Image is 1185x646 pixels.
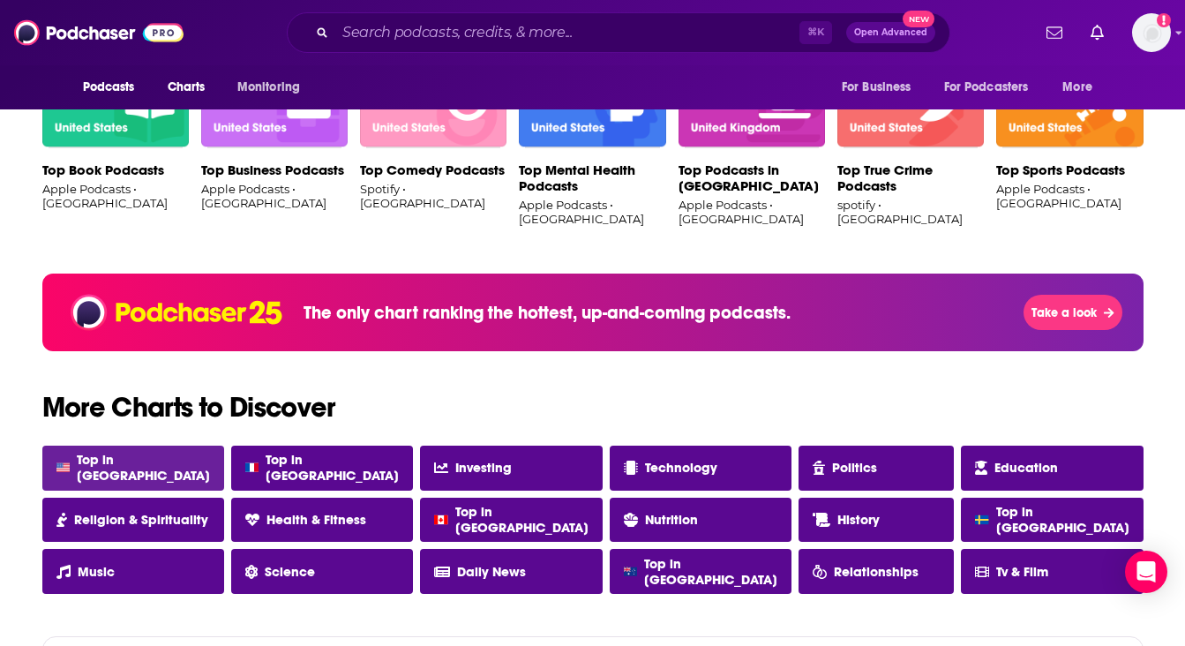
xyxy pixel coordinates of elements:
button: open menu [829,71,934,104]
span: Relationships [834,564,919,580]
button: open menu [71,71,158,104]
span: Tv & Film [996,564,1048,580]
a: Politics [799,446,954,491]
img: Podchaser - Follow, Share and Rate Podcasts [14,16,184,49]
span: Top in [GEOGRAPHIC_DATA] [455,504,589,536]
a: Show notifications dropdown [1084,18,1111,48]
img: Podchaser 25 banner [71,291,282,334]
span: Top in [GEOGRAPHIC_DATA] [266,452,399,484]
span: Podcasts [83,75,135,100]
button: open menu [225,71,323,104]
a: Tv & Film [961,549,1143,594]
span: Daily News [457,564,526,580]
span: Health & Fitness [266,512,366,528]
span: For Business [842,75,911,100]
p: The only chart ranking the hottest, up-and-coming podcasts. [304,302,791,324]
a: Religion & Spirituality [42,498,224,543]
span: Top in [GEOGRAPHIC_DATA] [644,556,777,588]
span: More [1062,75,1092,100]
p: Apple Podcasts • [GEOGRAPHIC_DATA] [679,198,825,226]
a: History [799,498,954,543]
p: Apple Podcasts • [GEOGRAPHIC_DATA] [201,182,348,210]
span: Top in [GEOGRAPHIC_DATA] [77,452,210,484]
a: Education [961,446,1143,491]
a: Nutrition [610,498,791,543]
span: Top in [GEOGRAPHIC_DATA] [996,504,1129,536]
p: Top Sports Podcasts [996,162,1143,178]
a: Music [42,549,224,594]
p: Apple Podcasts • [GEOGRAPHIC_DATA] [519,198,665,226]
button: Take a look [1024,295,1121,330]
p: Top Business Podcasts [201,162,348,178]
p: Apple Podcasts • [GEOGRAPHIC_DATA] [996,182,1143,210]
span: Charts [168,75,206,100]
p: spotify • [GEOGRAPHIC_DATA] [837,198,984,226]
a: Health & Fitness [231,498,413,543]
a: Top in [GEOGRAPHIC_DATA] [961,498,1143,543]
span: Logged in as mstotter [1132,13,1171,52]
span: Open Advanced [854,28,927,37]
a: Charts [156,71,216,104]
span: Investing [455,460,512,476]
span: Technology [645,460,717,476]
p: Top Mental Health Podcasts [519,162,665,194]
a: Top in [GEOGRAPHIC_DATA] [231,446,413,491]
a: Show notifications dropdown [1039,18,1069,48]
a: Top in [GEOGRAPHIC_DATA] [42,446,224,491]
span: Education [994,460,1058,476]
svg: Add a profile image [1157,13,1171,27]
button: open menu [1050,71,1114,104]
span: History [837,512,880,528]
a: Top in [GEOGRAPHIC_DATA] [610,549,791,594]
p: Apple Podcasts • [GEOGRAPHIC_DATA] [42,182,189,210]
span: For Podcasters [944,75,1029,100]
a: Relationships [799,549,954,594]
span: Music [78,564,115,580]
span: ⌘ K [799,21,832,44]
span: Science [265,564,315,580]
div: Search podcasts, credits, & more... [287,12,950,53]
a: Top in [GEOGRAPHIC_DATA] [420,498,602,543]
a: Science [231,549,413,594]
input: Search podcasts, credits, & more... [335,19,799,47]
span: Politics [832,460,877,476]
div: Open Intercom Messenger [1125,551,1167,593]
a: Daily News [420,549,602,594]
span: Take a look [1031,305,1097,320]
span: Monitoring [237,75,300,100]
p: Top Comedy Podcasts [360,162,506,178]
button: Show profile menu [1132,13,1171,52]
span: Religion & Spirituality [74,512,208,528]
span: New [903,11,934,27]
img: User Profile [1132,13,1171,52]
p: Top True Crime Podcasts [837,162,984,194]
p: Spotify • [GEOGRAPHIC_DATA] [360,182,506,210]
button: Open AdvancedNew [846,22,935,43]
h2: More Charts to Discover [28,394,1158,422]
p: Top Book Podcasts [42,162,189,178]
a: Technology [610,446,791,491]
button: open menu [933,71,1054,104]
a: Investing [420,446,602,491]
span: Nutrition [645,512,698,528]
p: Top Podcasts in [GEOGRAPHIC_DATA] [679,162,825,194]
